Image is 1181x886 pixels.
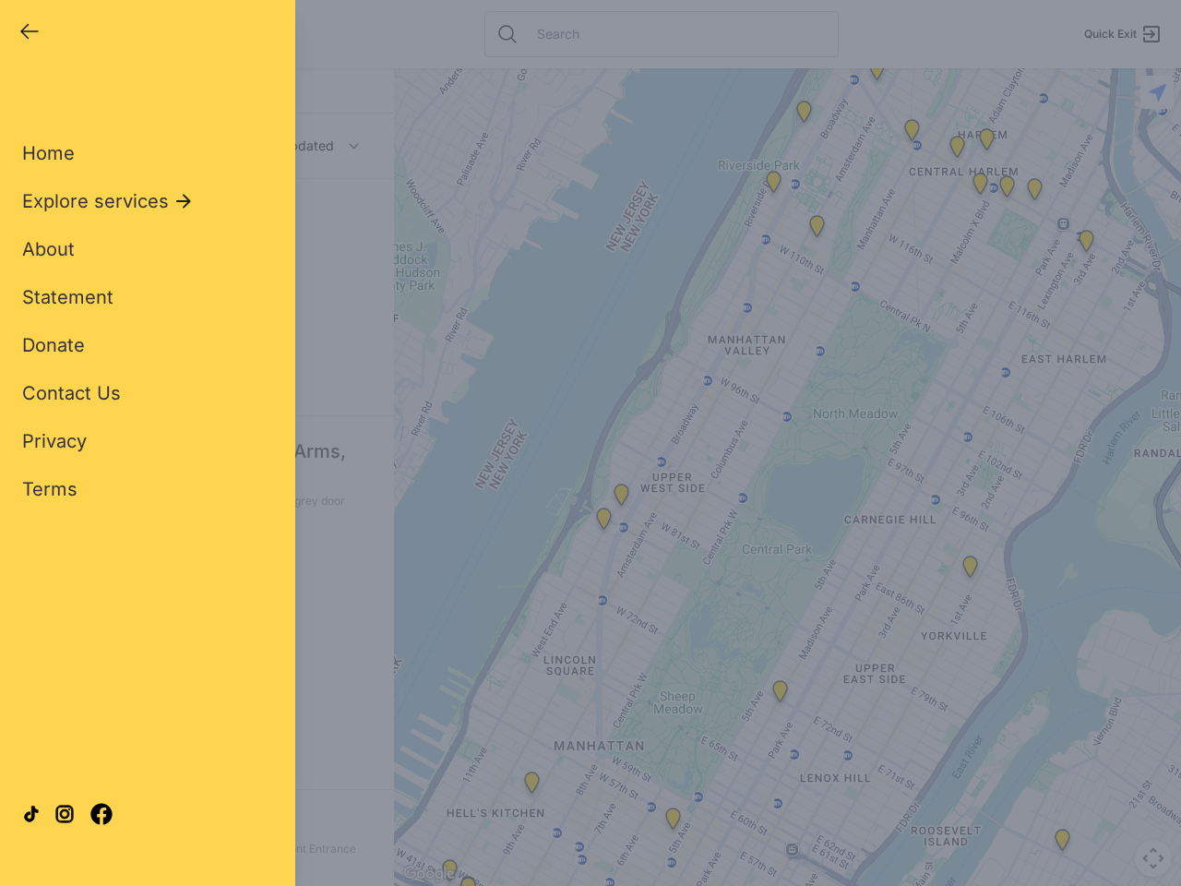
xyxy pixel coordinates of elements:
span: About [22,238,75,260]
button: Explore services [22,188,195,214]
span: Contact Us [22,382,121,404]
span: Home [22,142,75,164]
a: Statement [22,284,113,310]
a: Privacy [22,428,87,454]
a: Terms [22,476,78,502]
span: Statement [22,286,113,308]
span: Explore services [22,188,169,214]
span: Privacy [22,430,87,452]
a: Contact Us [22,380,121,406]
span: Terms [22,478,78,500]
span: Donate [22,334,85,356]
a: Donate [22,332,85,358]
a: Home [22,140,75,166]
a: About [22,236,75,262]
